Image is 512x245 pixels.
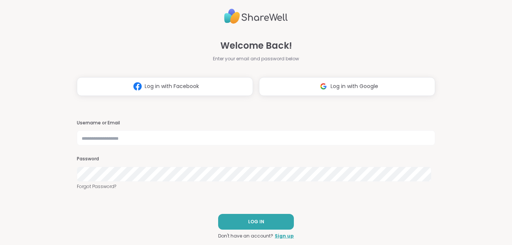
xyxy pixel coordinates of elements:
h3: Username or Email [77,120,435,126]
span: Enter your email and password below [213,55,299,62]
span: Welcome Back! [220,39,292,52]
img: ShareWell Logomark [130,79,145,93]
span: Don't have an account? [218,233,273,239]
img: ShareWell Logo [224,6,288,27]
a: Sign up [275,233,294,239]
span: Log in with Facebook [145,82,199,90]
a: Forgot Password? [77,183,435,190]
button: Log in with Google [259,77,435,96]
span: Log in with Google [331,82,378,90]
h3: Password [77,156,435,162]
button: Log in with Facebook [77,77,253,96]
span: LOG IN [248,218,264,225]
button: LOG IN [218,214,294,230]
img: ShareWell Logomark [316,79,331,93]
